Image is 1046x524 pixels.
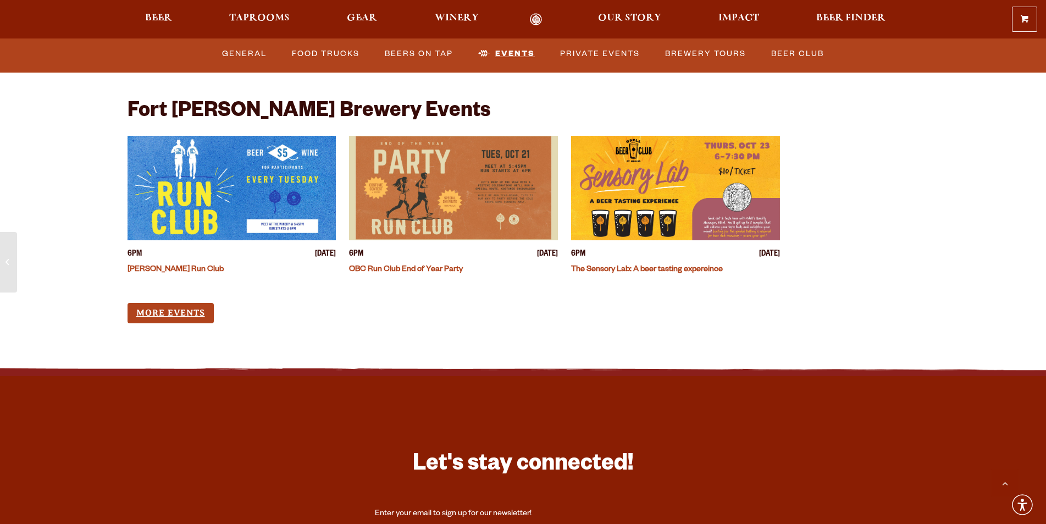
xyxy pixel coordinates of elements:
a: The Sensory Lab: A beer tasting expereince [571,266,723,274]
a: Beer [138,13,179,26]
span: [DATE] [759,249,780,261]
span: 6PM [349,249,363,261]
a: Beer Club [767,41,828,67]
span: Beer [145,14,172,23]
a: Odell Home [516,13,557,26]
a: More Events (opens in a new window) [128,303,214,323]
span: Impact [718,14,759,23]
div: Accessibility Menu [1010,493,1034,517]
h3: Let's stay connected! [375,450,672,482]
a: Food Trucks [287,41,364,67]
span: Our Story [598,14,661,23]
a: General [218,41,271,67]
a: View event details [571,136,780,240]
a: Scroll to top [991,469,1019,497]
span: Beer Finder [816,14,885,23]
a: View event details [128,136,336,240]
span: Taprooms [229,14,290,23]
div: Enter your email to sign up for our newsletter! [375,509,672,520]
a: Our Story [591,13,668,26]
a: Events [474,41,539,67]
span: [DATE] [315,249,336,261]
span: [DATE] [537,249,558,261]
span: 6PM [571,249,585,261]
a: Beers on Tap [380,41,457,67]
a: View event details [349,136,558,240]
h2: Fort [PERSON_NAME] Brewery Events [128,101,490,125]
span: Winery [435,14,479,23]
a: Taprooms [222,13,297,26]
a: Brewery Tours [661,41,750,67]
a: Winery [428,13,486,26]
a: Impact [711,13,766,26]
a: OBC Run Club End of Year Party [349,266,463,274]
span: Gear [347,14,377,23]
span: 6PM [128,249,142,261]
a: [PERSON_NAME] Run Club [128,266,224,274]
a: Private Events [556,41,644,67]
a: Gear [340,13,384,26]
a: Beer Finder [809,13,893,26]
